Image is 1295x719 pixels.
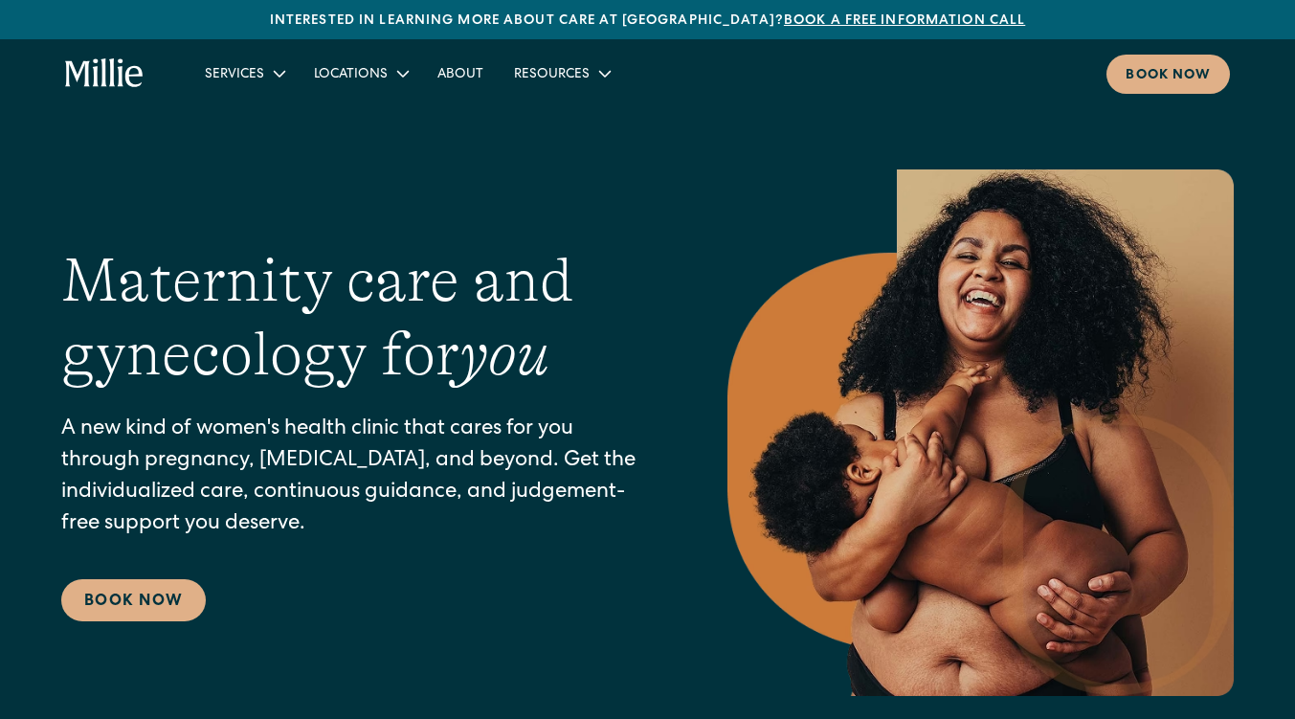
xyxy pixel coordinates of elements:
[1106,55,1230,94] a: Book now
[65,58,144,89] a: home
[1126,66,1211,86] div: Book now
[314,65,388,85] div: Locations
[459,320,549,389] em: you
[727,169,1234,696] img: Smiling mother with her baby in arms, celebrating body positivity and the nurturing bond of postp...
[499,57,624,89] div: Resources
[190,57,299,89] div: Services
[61,415,651,541] p: A new kind of women's health clinic that cares for you through pregnancy, [MEDICAL_DATA], and bey...
[205,65,264,85] div: Services
[61,244,651,392] h1: Maternity care and gynecology for
[514,65,590,85] div: Resources
[61,579,206,621] a: Book Now
[784,14,1025,28] a: Book a free information call
[299,57,422,89] div: Locations
[422,57,499,89] a: About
